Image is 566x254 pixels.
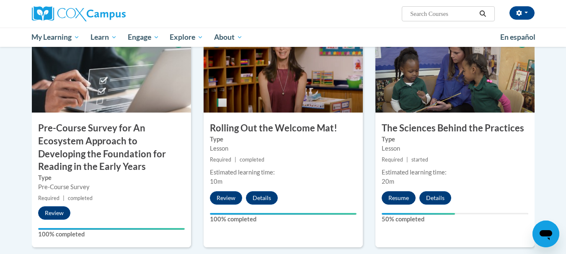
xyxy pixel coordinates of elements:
[38,228,185,230] div: Your progress
[235,157,236,163] span: |
[85,28,122,47] a: Learn
[240,157,264,163] span: completed
[122,28,165,47] a: Engage
[210,178,222,185] span: 10m
[382,191,416,205] button: Resume
[210,135,357,144] label: Type
[382,157,403,163] span: Required
[382,144,528,153] div: Lesson
[409,9,476,19] input: Search Courses
[38,195,59,201] span: Required
[210,213,357,215] div: Your progress
[375,122,535,135] h3: The Sciences Behind the Practices
[210,168,357,177] div: Estimated learning time:
[164,28,209,47] a: Explore
[209,28,248,47] a: About
[382,178,394,185] span: 20m
[38,206,70,220] button: Review
[26,28,85,47] a: My Learning
[476,9,489,19] button: Search
[210,157,231,163] span: Required
[246,191,278,205] button: Details
[210,191,242,205] button: Review
[382,215,528,224] label: 50% completed
[38,173,185,182] label: Type
[382,135,528,144] label: Type
[509,6,535,20] button: Account Settings
[68,195,93,201] span: completed
[210,215,357,224] label: 100% completed
[411,157,428,163] span: started
[532,221,559,247] iframe: Button to launch messaging window
[19,28,547,47] div: Main menu
[128,32,159,42] span: Engage
[375,29,535,113] img: Course Image
[32,6,126,21] img: Cox Campus
[32,122,191,173] h3: Pre-Course Survey for An Ecosystem Approach to Developing the Foundation for Reading in the Early...
[63,195,65,201] span: |
[38,182,185,192] div: Pre-Course Survey
[38,230,185,239] label: 100% completed
[204,29,363,113] img: Course Image
[406,157,408,163] span: |
[495,28,541,46] a: En español
[382,168,528,177] div: Estimated learning time:
[204,122,363,135] h3: Rolling Out the Welcome Mat!
[500,33,535,41] span: En español
[382,213,455,215] div: Your progress
[31,32,80,42] span: My Learning
[90,32,117,42] span: Learn
[32,29,191,113] img: Course Image
[32,6,191,21] a: Cox Campus
[210,144,357,153] div: Lesson
[419,191,451,205] button: Details
[170,32,203,42] span: Explore
[214,32,243,42] span: About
